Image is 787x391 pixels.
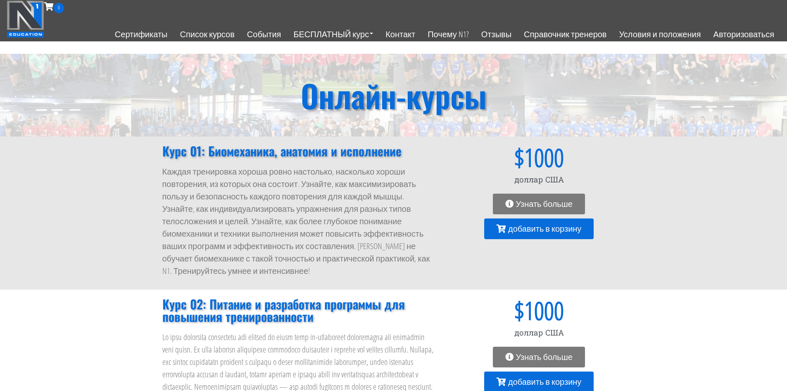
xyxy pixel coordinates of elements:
font: Курс 01: Биомеханика, анатомия и исполнение [162,142,402,160]
font: доллар США [514,327,564,338]
font: Почему N1? [428,28,469,39]
font: Справочник тренеров [524,28,606,39]
font: Онлайн-курсы [301,72,487,118]
a: Список курсов [174,13,240,54]
a: Авторизоваться [707,13,780,54]
a: Почему N1? [421,13,475,54]
a: События [241,13,288,54]
font: Узнать больше [516,198,572,209]
font: $ [514,140,524,174]
font: Сертификаты [115,28,168,39]
font: добавить в корзину [508,223,581,234]
font: 0 [58,4,60,11]
font: Курс 02: Питание и разработка программы для повышения тренированности [162,295,405,326]
font: Отзывы [481,28,511,39]
font: Контакт [385,28,415,39]
a: Контакт [379,13,421,54]
a: Условия и положения [613,13,707,54]
font: Условия и положения [619,28,701,39]
font: Каждая тренировка хороша ровно настолько, насколько хороши повторения, из которых она состоит. Уз... [162,166,430,276]
a: Сертификаты [109,13,174,54]
font: Список курсов [180,28,234,39]
font: добавить в корзину [508,376,581,387]
a: 0 [44,1,64,12]
a: добавить в корзину [484,218,594,239]
font: БЕСПЛАТНЫЙ курс [293,28,369,39]
img: n1-образование [7,0,44,38]
a: БЕСПЛАТНЫЙ курс [287,13,379,54]
font: 1000 [524,293,564,327]
font: $ [514,293,524,327]
font: доллар США [514,174,564,185]
a: Справочник тренеров [518,13,613,54]
font: Узнать больше [516,351,572,362]
a: Узнать больше [493,347,585,367]
font: События [247,28,281,39]
font: Авторизоваться [713,28,774,39]
a: Отзывы [475,13,518,54]
a: Узнать больше [493,194,585,214]
font: 1000 [524,140,564,174]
